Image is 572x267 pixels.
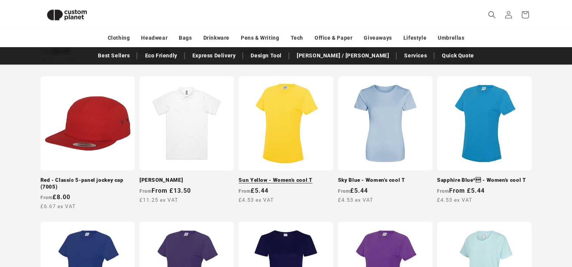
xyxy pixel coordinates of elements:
a: Sky Blue - Women's cool T [338,177,432,184]
a: Lifestyle [403,31,426,44]
a: Eco Friendly [141,49,181,62]
a: Giveaways [364,31,392,44]
a: Pens & Writing [241,31,279,44]
a: [PERSON_NAME] [140,177,234,184]
img: Custom Planet [40,3,93,27]
a: Best Sellers [94,49,133,62]
a: Sapphire Blue* - Women's cool T [437,177,532,184]
summary: Search [484,6,500,23]
a: Office & Paper [315,31,352,44]
a: Tech [290,31,303,44]
iframe: Chat Widget [446,186,572,267]
a: Bags [179,31,192,44]
a: Sun Yellow - Women's cool T [239,177,333,184]
a: Headwear [141,31,167,44]
a: Services [400,49,431,62]
a: Umbrellas [438,31,464,44]
a: [PERSON_NAME] / [PERSON_NAME] [293,49,393,62]
a: Express Delivery [189,49,240,62]
a: Drinkware [203,31,229,44]
a: Clothing [108,31,130,44]
a: Quick Quote [438,49,478,62]
a: Design Tool [247,49,285,62]
a: Red - Classic 5-panel jockey cap (7005) [40,177,135,190]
